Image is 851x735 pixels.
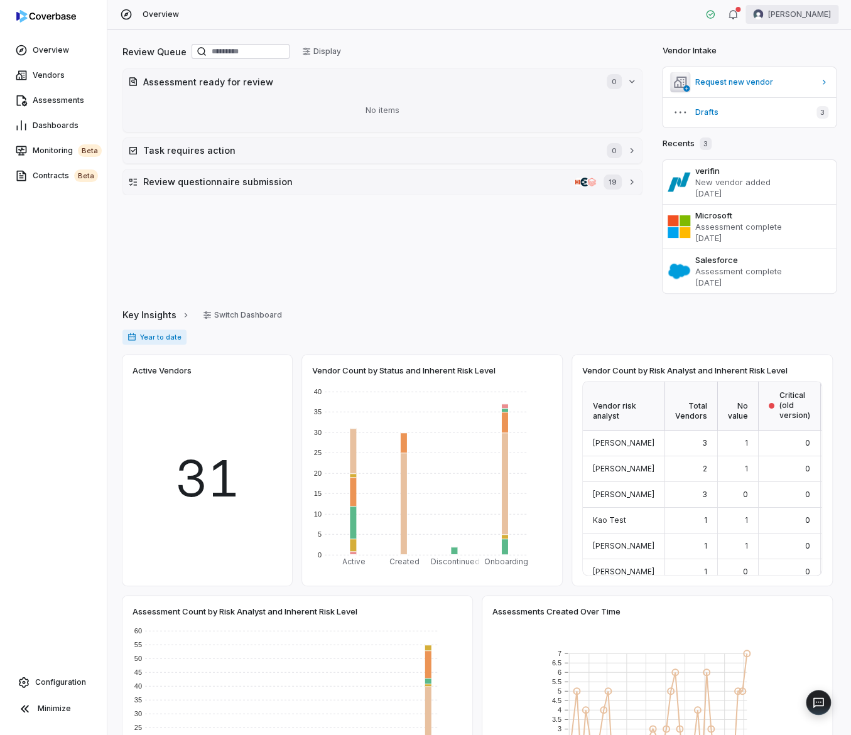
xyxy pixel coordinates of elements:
span: 1 [745,464,748,473]
span: Active Vendors [133,365,192,376]
button: Minimize [5,696,102,721]
span: [PERSON_NAME] [593,567,654,576]
h2: Assessment ready for review [143,75,594,89]
span: Configuration [35,677,86,687]
a: Key Insights [122,302,190,328]
span: 0 [805,464,810,473]
h2: Recents [663,137,712,150]
span: 0 [805,438,810,448]
span: [PERSON_NAME] [593,490,654,499]
h3: Microsoft [695,210,831,221]
a: SalesforceAssessment complete[DATE] [663,249,836,293]
button: Switch Dashboard [195,306,290,325]
a: Request new vendor [663,67,836,97]
text: 10 [314,510,322,518]
text: 30 [314,429,322,436]
text: 5 [318,530,322,538]
span: [PERSON_NAME] [593,438,654,448]
span: 1 [704,567,707,576]
a: Monitoringbeta [3,139,104,162]
h3: verifin [695,165,831,176]
a: MicrosoftAssessment complete[DATE] [663,204,836,249]
span: 2 [703,464,707,473]
span: 0 [805,567,810,576]
span: beta [78,144,102,157]
span: Key Insights [122,308,176,321]
p: Assessment complete [695,221,831,232]
button: Drafts3 [663,97,836,127]
span: Overview [143,9,179,19]
text: 6 [558,668,561,676]
h2: Review questionnaire submission [143,175,569,188]
text: 35 [314,408,322,416]
span: 19 [604,174,622,190]
span: Overview [33,45,69,55]
span: 31 [175,441,240,516]
button: Assessment ready for review0 [123,69,642,94]
a: verifinNew vendor added[DATE] [663,160,836,204]
text: 55 [134,641,142,648]
text: 3.5 [552,716,561,723]
span: Monitoring [33,144,102,157]
text: 45 [134,668,142,676]
h3: Salesforce [695,254,831,266]
span: 0 [607,143,622,158]
text: 25 [134,724,142,731]
span: [PERSON_NAME] [593,464,654,473]
span: 1 [745,438,748,448]
span: Assessments [33,95,84,105]
span: 1 [745,541,748,550]
span: 1 [704,515,707,525]
span: Critical (old version) [779,390,810,421]
span: 1 [704,541,707,550]
span: Drafts [695,107,806,117]
h2: Task requires action [143,144,594,157]
span: 0 [805,541,810,550]
img: Coverbase logo [16,10,76,23]
text: 15 [314,490,322,497]
span: beta [74,169,98,182]
text: 40 [134,682,142,690]
button: Display [295,42,349,61]
a: Configuration [5,671,102,694]
div: No items [128,94,637,127]
text: 6.5 [552,659,561,667]
span: Year to date [122,330,187,345]
a: Contractsbeta [3,164,104,187]
text: 4 [558,706,561,714]
div: Vendor risk analyst [583,382,665,431]
text: 5.5 [552,678,561,685]
a: Assessments [3,89,104,112]
text: 4.5 [552,697,561,704]
text: 50 [134,655,142,662]
p: [DATE] [695,188,831,199]
span: Dashboards [33,121,79,131]
span: Minimize [38,704,71,714]
h2: Review Queue [122,45,187,58]
p: [DATE] [695,277,831,288]
span: 3 [702,490,707,499]
button: David Gold avatar[PERSON_NAME] [745,5,838,24]
span: Contracts [33,169,98,182]
img: David Gold avatar [753,9,763,19]
span: Assessments Created Over Time [492,606,621,617]
text: 30 [134,710,142,717]
text: 60 [134,627,142,635]
p: [DATE] [695,232,831,244]
span: [PERSON_NAME] [768,9,831,19]
span: Request new vendor [695,77,815,87]
text: 35 [134,696,142,704]
text: 7 [558,650,561,657]
a: Overview [3,39,104,62]
text: 5 [558,687,561,695]
text: 3 [558,725,561,732]
span: 0 [607,74,622,89]
button: Task requires action0 [123,138,642,163]
div: No value [718,382,759,431]
span: Vendor Count by Risk Analyst and Inherent Risk Level [582,365,788,376]
span: Vendors [33,70,65,80]
button: Review questionnaire submissionhobbylobby.comdrata.comdatabricks.com19 [123,169,642,195]
text: 25 [314,449,322,456]
span: Vendor Count by Status and Inherent Risk Level [312,365,496,376]
span: 3 [816,106,828,119]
